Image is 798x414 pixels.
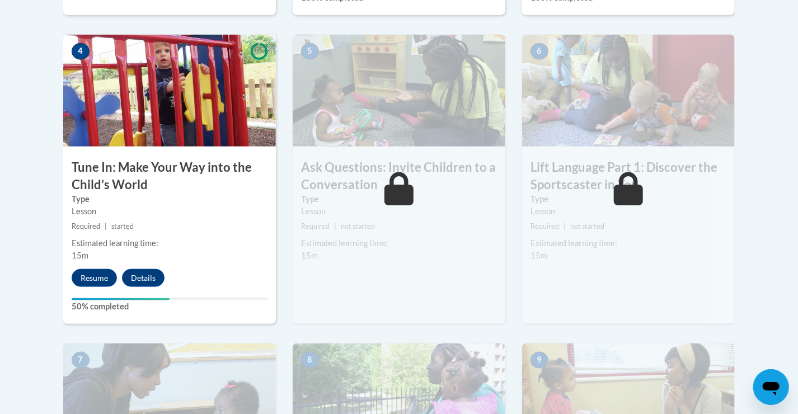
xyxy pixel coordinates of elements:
h3: Tune In: Make Your Way into the Child’s World [63,159,276,194]
div: Estimated learning time: [301,237,497,250]
span: 8 [301,352,319,369]
span: | [334,222,336,230]
div: Lesson [72,205,267,218]
span: Required [301,222,330,230]
span: | [105,222,107,230]
span: 15m [301,251,318,260]
img: Course Image [63,35,276,147]
img: Course Image [522,35,735,147]
label: Type [301,193,497,205]
span: 15m [72,251,88,260]
div: Estimated learning time: [72,237,267,250]
span: 6 [531,43,548,60]
div: Lesson [301,205,497,218]
span: started [111,222,134,230]
div: Estimated learning time: [531,237,726,250]
span: not started [341,222,375,230]
span: 15m [531,251,547,260]
label: 50% completed [72,300,267,313]
span: 7 [72,352,90,369]
div: Your progress [72,298,170,300]
span: not started [570,222,604,230]
div: Lesson [531,205,726,218]
button: Details [122,269,165,287]
span: Required [531,222,559,230]
label: Type [72,193,267,205]
h3: Ask Questions: Invite Children to a Conversation [293,159,505,194]
h3: Lift Language Part 1: Discover the Sportscaster in You [522,159,735,194]
span: 4 [72,43,90,60]
label: Type [531,193,726,205]
iframe: Button to launch messaging window [753,369,789,405]
span: | [564,222,566,230]
span: 9 [531,352,548,369]
button: Resume [72,269,117,287]
span: 5 [301,43,319,60]
img: Course Image [293,35,505,147]
span: Required [72,222,100,230]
